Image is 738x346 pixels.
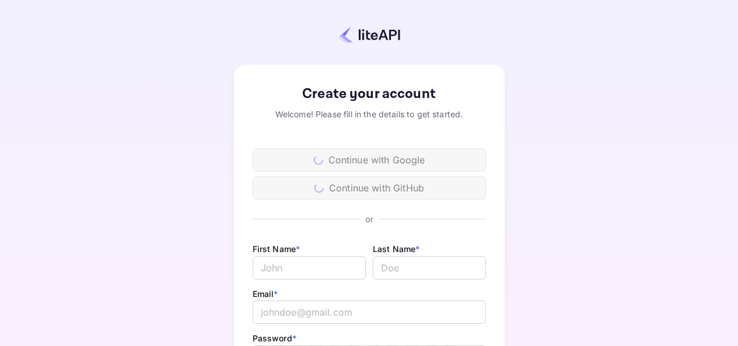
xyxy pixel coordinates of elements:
[253,256,366,279] input: John
[373,244,420,254] label: Last Name
[253,108,486,120] div: Welcome! Please fill in the details to get started.
[253,300,486,324] input: johndoe@gmail.com
[253,244,300,254] label: First Name
[373,256,486,279] input: Doe
[338,26,400,43] img: liteapi
[253,83,486,104] div: Create your account
[253,148,486,172] div: Continue with Google
[253,333,296,343] label: Password
[253,176,486,200] div: Continue with GitHub
[253,289,278,299] label: Email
